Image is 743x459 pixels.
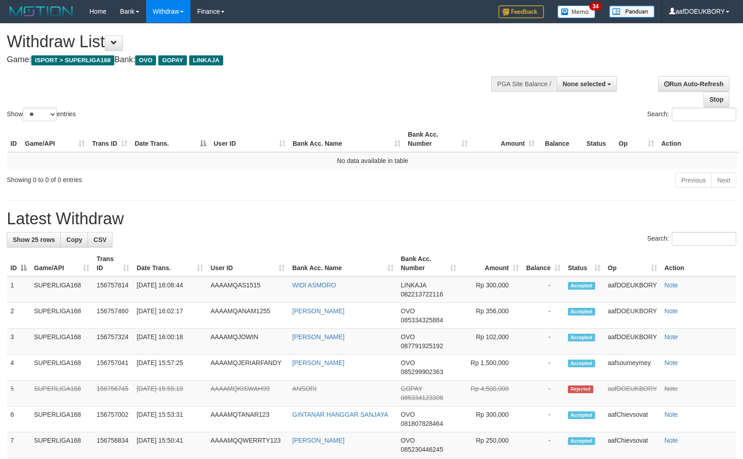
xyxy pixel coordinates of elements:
[568,282,595,290] span: Accepted
[7,33,486,51] h1: Withdraw List
[30,432,93,458] td: SUPERLIGA168
[292,359,344,366] a: [PERSON_NAME]
[207,251,288,276] th: User ID: activate to sort column ascending
[207,355,288,380] td: AAAAMQJERIARFANDY
[7,5,76,18] img: MOTION_logo.png
[460,406,523,432] td: Rp 300,000
[401,333,415,341] span: OVO
[665,385,678,392] a: Note
[133,432,207,458] td: [DATE] 15:50:41
[401,281,426,289] span: LINKAJA
[401,359,415,366] span: OVO
[292,437,344,444] a: [PERSON_NAME]
[292,333,344,341] a: [PERSON_NAME]
[93,329,133,355] td: 156757324
[30,329,93,355] td: SUPERLIGA168
[604,380,661,406] td: aafDOEUKBORY
[665,437,678,444] a: Note
[93,406,133,432] td: 156757002
[460,303,523,329] td: Rp 356,000
[207,380,288,406] td: AAAAMQKISWAH99
[523,251,564,276] th: Balance: activate to sort column ascending
[568,334,595,341] span: Accepted
[523,432,564,458] td: -
[711,173,736,188] a: Next
[604,329,661,355] td: aafDOEUKBORY
[658,76,729,92] a: Run Auto-Refresh
[66,236,82,243] span: Copy
[401,342,443,350] span: Copy 087791925192 to clipboard
[158,55,187,65] span: GOPAY
[7,152,738,169] td: No data available in table
[133,329,207,355] td: [DATE] 16:00:18
[604,406,661,432] td: aafChievsovat
[401,291,443,298] span: Copy 082213722116 to clipboard
[665,281,678,289] a: Note
[568,411,595,419] span: Accepted
[460,432,523,458] td: Rp 250,000
[491,76,557,92] div: PGA Site Balance /
[401,437,415,444] span: OVO
[21,126,88,152] th: Game/API: activate to sort column ascending
[288,251,397,276] th: Bank Acc. Name: activate to sort column ascending
[30,303,93,329] td: SUPERLIGA168
[471,126,538,152] th: Amount: activate to sort column ascending
[7,432,30,458] td: 7
[460,355,523,380] td: Rp 1,500,000
[133,276,207,303] td: [DATE] 16:08:44
[675,173,712,188] a: Previous
[401,394,443,401] span: Copy 085334123308 to clipboard
[401,446,443,453] span: Copy 085230446245 to clipboard
[7,329,30,355] td: 3
[93,380,133,406] td: 156756745
[647,108,736,121] label: Search:
[665,333,678,341] a: Note
[93,303,133,329] td: 156757460
[401,420,443,427] span: Copy 081807828464 to clipboard
[207,303,288,329] td: AAAAMQANAM1255
[568,437,595,445] span: Accepted
[604,355,661,380] td: aafsoumeymey
[401,316,443,324] span: Copy 085334325884 to clipboard
[133,380,207,406] td: [DATE] 15:55:19
[7,276,30,303] td: 1
[133,251,207,276] th: Date Trans.: activate to sort column ascending
[460,251,523,276] th: Amount: activate to sort column ascending
[609,5,655,18] img: panduan.png
[23,108,57,121] select: Showentries
[7,355,30,380] td: 4
[93,236,107,243] span: CSV
[460,276,523,303] td: Rp 300,000
[7,303,30,329] td: 2
[523,276,564,303] td: -
[672,232,736,246] input: Search:
[7,55,486,64] h4: Game: Bank:
[562,80,606,88] span: None selected
[30,355,93,380] td: SUPERLIGA168
[7,406,30,432] td: 6
[568,308,595,316] span: Accepted
[7,108,76,121] label: Show entries
[401,411,415,418] span: OVO
[131,126,210,152] th: Date Trans.: activate to sort column descending
[93,276,133,303] td: 156757814
[604,432,661,458] td: aafChievsovat
[207,406,288,432] td: AAAAMQTANAR123
[523,355,564,380] td: -
[7,232,61,247] a: Show 25 rows
[523,303,564,329] td: -
[30,276,93,303] td: SUPERLIGA168
[404,126,471,152] th: Bank Acc. Number: activate to sort column ascending
[210,126,289,152] th: User ID: activate to sort column ascending
[523,380,564,406] td: -
[13,236,55,243] span: Show 25 rows
[7,210,736,228] h1: Latest Withdraw
[93,355,133,380] td: 156757041
[583,126,615,152] th: Status
[31,55,114,65] span: ISPORT > SUPERLIGA168
[133,303,207,329] td: [DATE] 16:02:17
[135,55,156,65] span: OVO
[60,232,88,247] a: Copy
[538,126,583,152] th: Balance
[568,385,593,393] span: Rejected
